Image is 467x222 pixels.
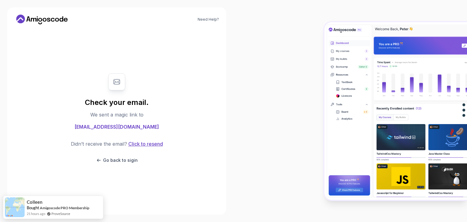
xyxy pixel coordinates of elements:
[27,211,45,216] span: 21 hours ago
[40,206,89,210] a: Amigoscode PRO Membership
[198,17,219,22] a: Need Help?
[127,140,163,147] button: Click to resend
[27,199,43,205] span: Colleen
[96,157,138,163] button: Go back to sigin
[71,140,127,147] p: Didn’t receive the email?
[74,123,159,130] span: [EMAIL_ADDRESS][DOMAIN_NAME]
[85,98,149,107] h1: Check your email.
[5,197,25,217] img: provesource social proof notification image
[103,157,138,163] p: Go back to sigin
[90,111,144,118] p: We sent a magic link to
[324,22,467,200] img: Amigoscode Dashboard
[27,205,39,210] span: Bought
[51,211,70,216] a: ProveSource
[15,15,69,24] a: Home link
